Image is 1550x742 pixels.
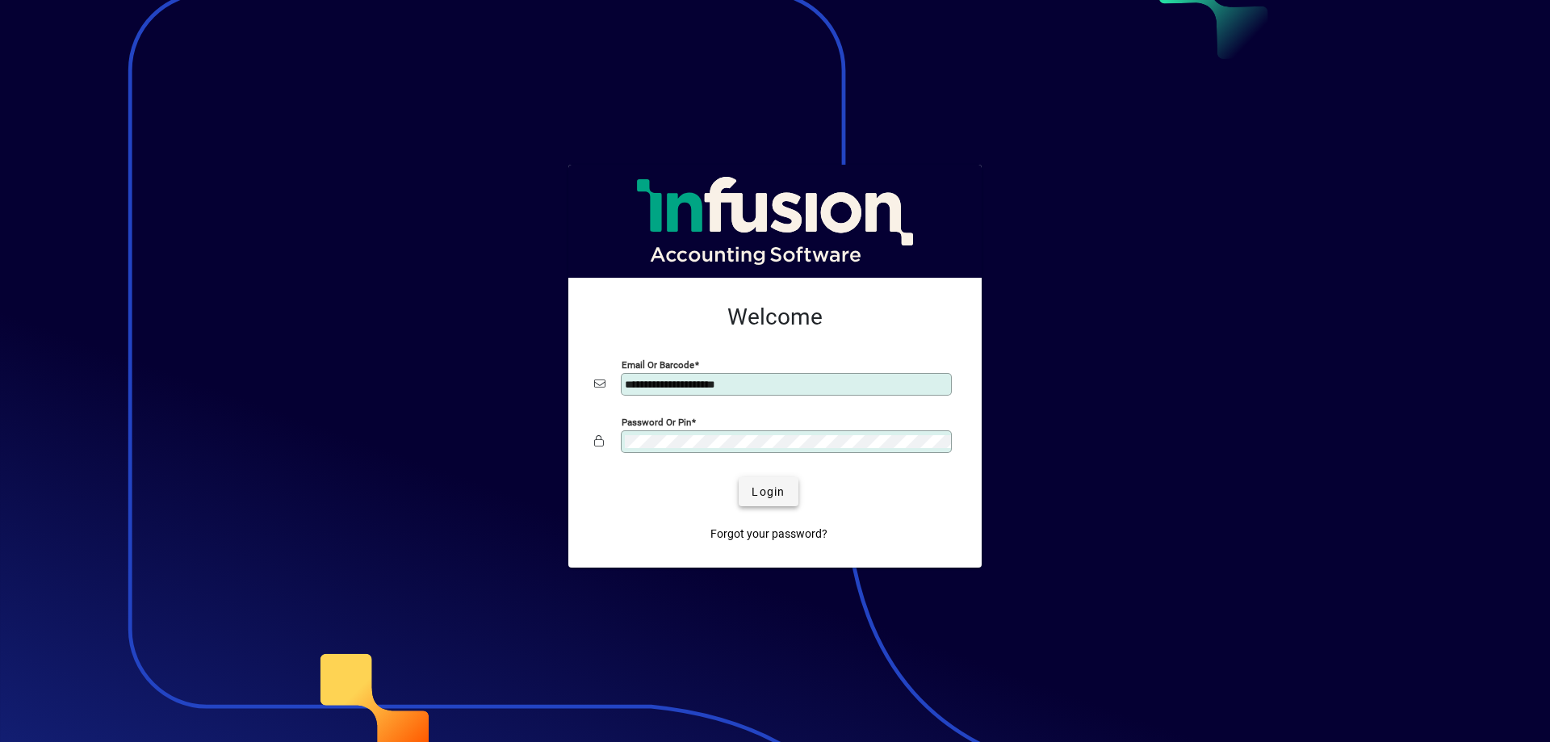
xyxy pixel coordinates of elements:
[710,526,827,543] span: Forgot your password?
[752,484,785,501] span: Login
[594,304,956,331] h2: Welcome
[622,359,694,371] mat-label: Email or Barcode
[622,417,691,428] mat-label: Password or Pin
[704,519,834,548] a: Forgot your password?
[739,477,798,506] button: Login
